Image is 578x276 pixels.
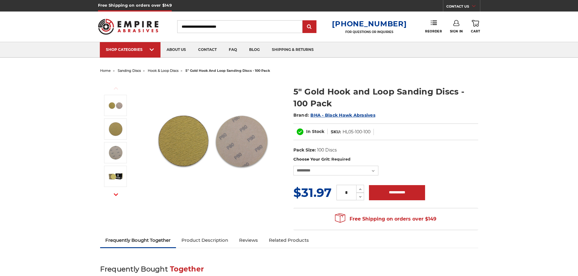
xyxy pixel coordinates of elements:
span: Reorder [425,29,442,33]
button: Previous [109,82,123,95]
a: blog [243,42,266,58]
a: hook & loop discs [148,68,178,73]
span: Cart [471,29,480,33]
span: Free Shipping on orders over $149 [335,213,436,225]
img: velcro backed 5" sanding disc [108,145,123,160]
span: Sign In [450,29,463,33]
dt: SKU: [331,129,341,135]
input: Submit [303,21,316,33]
dd: 100 Discs [317,147,337,153]
span: Brand: [293,112,309,118]
img: gold hook & loop sanding disc stack [152,79,273,201]
a: home [100,68,111,73]
h1: 5" Gold Hook and Loop Sanding Discs - 100 Pack [293,86,478,109]
a: Reorder [425,20,442,33]
dt: Pack Size: [293,147,316,153]
a: Related Products [263,234,314,247]
a: shipping & returns [266,42,320,58]
label: Choose Your Grit: [293,156,478,162]
img: 5" inch hook & loop disc [108,121,123,137]
p: FOR QUESTIONS OR INQUIRIES [332,30,407,34]
a: Product Description [176,234,234,247]
img: Empire Abrasives [98,15,159,38]
span: In Stock [306,129,324,134]
small: Required [331,157,350,161]
a: Cart [471,20,480,33]
a: CONTACT US [446,3,480,12]
span: Frequently Bought [100,265,168,273]
div: SHOP CATEGORIES [106,47,154,52]
button: Next [109,188,123,201]
a: sanding discs [118,68,141,73]
a: Reviews [234,234,263,247]
dd: HL05-100-100 [343,129,370,135]
a: [PHONE_NUMBER] [332,19,407,28]
img: BHA 5 inch gold hook and loop sanding disc pack [108,169,123,184]
a: faq [223,42,243,58]
a: contact [192,42,223,58]
a: BHA - Black Hawk Abrasives [310,112,375,118]
span: Together [170,265,204,273]
a: about us [161,42,192,58]
span: $31.97 [293,185,332,200]
a: Frequently Bought Together [100,234,176,247]
span: 5" gold hook and loop sanding discs - 100 pack [185,68,270,73]
img: gold hook & loop sanding disc stack [108,98,123,113]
